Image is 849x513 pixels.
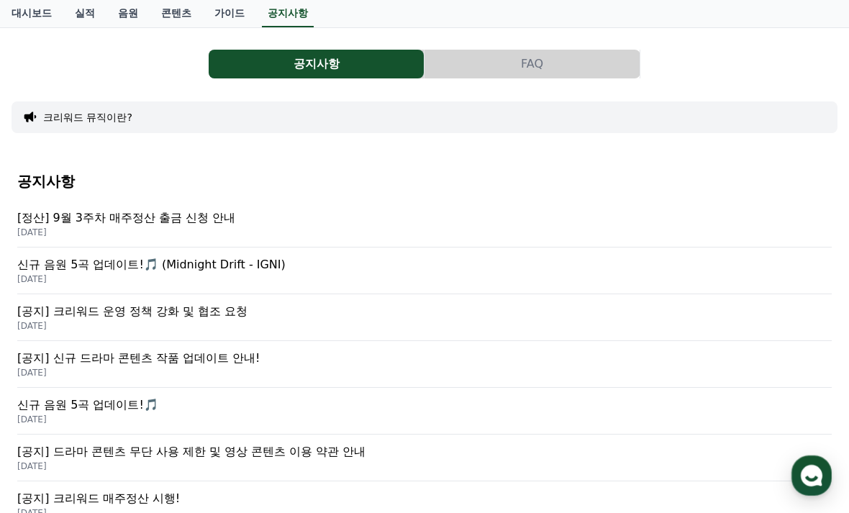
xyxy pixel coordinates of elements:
p: [DATE] [17,460,832,472]
span: 홈 [45,415,54,427]
button: 공지사항 [209,50,424,78]
a: 대화 [95,394,186,430]
a: 공지사항 [209,50,424,78]
a: [공지] 크리워드 운영 정책 강화 및 협조 요청 [DATE] [17,294,832,341]
a: 홈 [4,394,95,430]
span: 설정 [222,415,240,427]
a: [정산] 9월 3주차 매주정산 출금 신청 안내 [DATE] [17,201,832,248]
p: [공지] 크리워드 매주정산 시행! [17,490,832,507]
h4: 공지사항 [17,173,832,189]
a: [공지] 드라마 콘텐츠 무단 사용 제한 및 영상 콘텐츠 이용 약관 안내 [DATE] [17,435,832,481]
p: [정산] 9월 3주차 매주정산 출금 신청 안내 [17,209,832,227]
p: [DATE] [17,273,832,285]
p: [공지] 크리워드 운영 정책 강화 및 협조 요청 [17,303,832,320]
p: [DATE] [17,414,832,425]
a: [공지] 신규 드라마 콘텐츠 작품 업데이트 안내! [DATE] [17,341,832,388]
a: 설정 [186,394,276,430]
p: [공지] 신규 드라마 콘텐츠 작품 업데이트 안내! [17,350,832,367]
a: FAQ [424,50,640,78]
p: [공지] 드라마 콘텐츠 무단 사용 제한 및 영상 콘텐츠 이용 약관 안내 [17,443,832,460]
a: 신규 음원 5곡 업데이트!🎵 (Midnight Drift - IGNI) [DATE] [17,248,832,294]
p: 신규 음원 5곡 업데이트!🎵 (Midnight Drift - IGNI) [17,256,832,273]
p: [DATE] [17,320,832,332]
button: FAQ [424,50,640,78]
span: 대화 [132,416,149,427]
button: 크리워드 뮤직이란? [43,110,132,124]
a: 신규 음원 5곡 업데이트!🎵 [DATE] [17,388,832,435]
p: [DATE] [17,367,832,378]
p: [DATE] [17,227,832,238]
p: 신규 음원 5곡 업데이트!🎵 [17,396,832,414]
